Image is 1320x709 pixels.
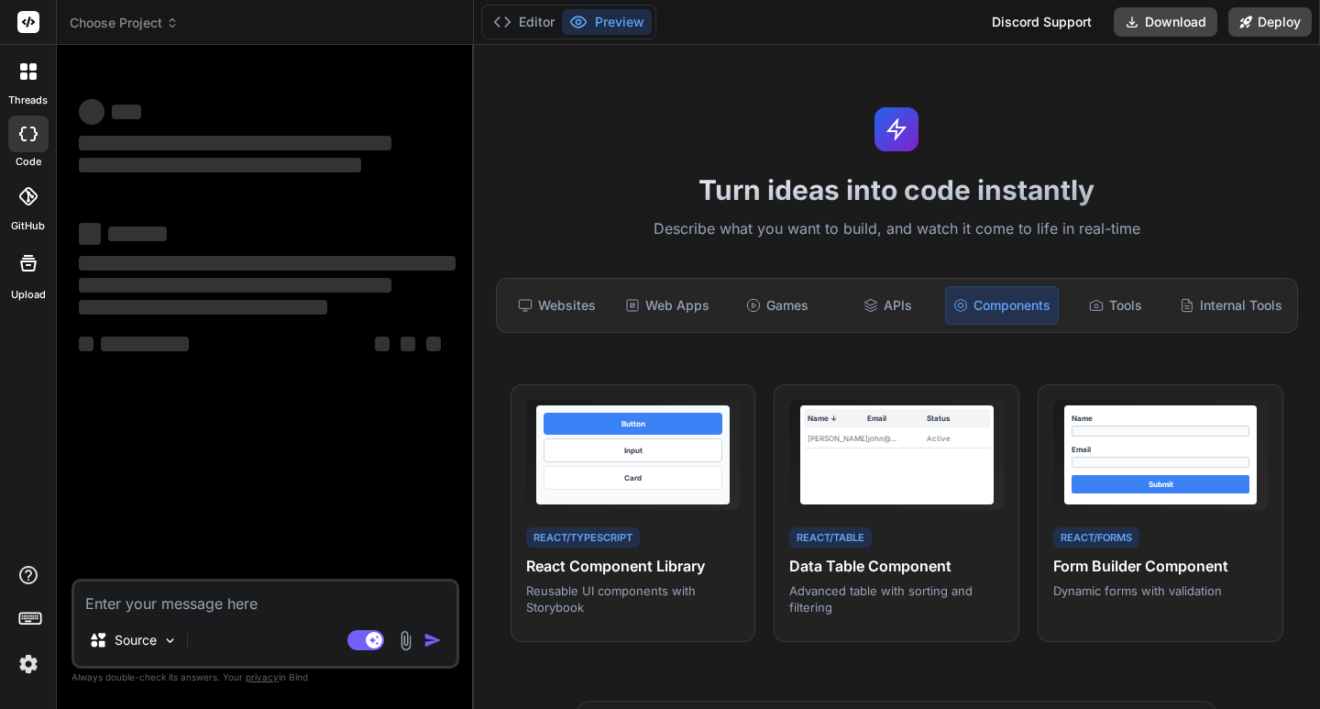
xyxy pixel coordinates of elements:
p: Dynamic forms with validation [1053,582,1268,599]
p: Source [115,631,157,649]
div: React/Forms [1053,527,1139,548]
img: attachment [395,630,416,651]
label: code [16,154,41,170]
button: Preview [562,9,652,35]
span: ‌ [426,337,441,351]
span: ‌ [79,158,361,172]
div: APIs [834,286,940,325]
h4: Form Builder Component [1053,555,1268,577]
div: Name [1072,413,1249,424]
div: Web Apps [614,286,720,325]
span: ‌ [79,337,93,351]
div: Button [544,413,721,435]
button: Deploy [1228,7,1312,37]
img: settings [13,648,44,680]
button: Editor [486,9,562,35]
span: privacy [246,671,279,682]
div: Active [927,433,985,444]
div: Card [544,466,721,490]
div: [PERSON_NAME] [808,433,868,444]
p: Always double-check its answers. Your in Bind [71,669,459,686]
label: threads [8,93,48,108]
div: Input [544,438,721,462]
h4: React Component Library [526,555,741,577]
span: ‌ [79,223,101,245]
span: ‌ [401,337,415,351]
div: Submit [1072,475,1249,493]
div: Email [1072,444,1249,455]
span: ‌ [375,337,390,351]
h1: Turn ideas into code instantly [485,173,1309,206]
div: React/Table [789,527,872,548]
div: Internal Tools [1172,286,1290,325]
span: ‌ [79,256,456,271]
span: ‌ [79,300,327,315]
button: Download [1114,7,1217,37]
span: ‌ [79,136,391,150]
p: Advanced table with sorting and filtering [789,582,1004,615]
span: Choose Project [70,14,179,32]
span: ‌ [108,227,167,241]
div: john@... [868,433,927,444]
label: GitHub [11,218,45,234]
div: Email [867,413,927,424]
div: Components [945,286,1059,325]
label: Upload [11,287,46,303]
div: React/TypeScript [526,527,640,548]
span: ‌ [79,99,104,125]
img: Pick Models [162,633,178,648]
div: Discord Support [981,7,1103,37]
div: Tools [1062,286,1169,325]
span: ‌ [101,337,189,351]
div: Websites [504,286,610,325]
span: ‌ [79,278,391,293]
h4: Data Table Component [789,555,1004,577]
span: ‌ [112,105,141,119]
p: Describe what you want to build, and watch it come to life in real-time [485,217,1309,241]
div: Games [724,286,830,325]
div: Name ↓ [808,413,867,424]
img: icon [423,631,442,649]
p: Reusable UI components with Storybook [526,582,741,615]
